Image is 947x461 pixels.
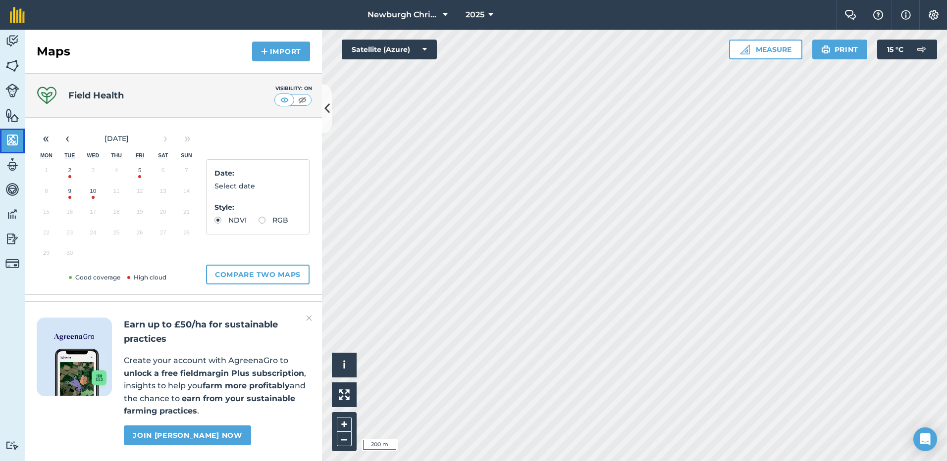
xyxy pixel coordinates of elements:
[5,133,19,147] img: svg+xml;base64,PHN2ZyB4bWxucz0iaHR0cDovL3d3dy53My5vcmcvMjAwMC9zdmciIHdpZHRoPSI1NiIgaGVpZ2h0PSI2MC...
[872,10,884,20] img: A question mark icon
[5,157,19,172] img: svg+xml;base64,PD94bWwgdmVyc2lvbj0iMS4wIiBlbmNvZGluZz0idXRmLTgiPz4KPCEtLSBHZW5lcmF0b3I6IEFkb2JlIE...
[175,162,198,183] button: 7 September 2025
[128,183,152,204] button: 12 September 2025
[105,204,128,225] button: 18 September 2025
[5,207,19,222] img: svg+xml;base64,PD94bWwgdmVyc2lvbj0iMS4wIiBlbmNvZGluZz0idXRmLTgiPz4KPCEtLSBHZW5lcmF0b3I6IEFkb2JlIE...
[35,204,58,225] button: 15 September 2025
[368,9,439,21] span: Newburgh Christmas Trees
[844,10,856,20] img: Two speech bubbles overlapping with the left bubble in the forefront
[68,89,124,102] h4: Field Health
[81,162,105,183] button: 3 September 2025
[81,183,105,204] button: 10 September 2025
[128,162,152,183] button: 5 September 2025
[78,128,155,149] button: [DATE]
[911,40,931,59] img: svg+xml;base64,PD94bWwgdmVyc2lvbj0iMS4wIiBlbmNvZGluZz0idXRmLTgiPz4KPCEtLSBHZW5lcmF0b3I6IEFkb2JlIE...
[128,204,152,225] button: 19 September 2025
[337,417,352,432] button: +
[124,394,295,416] strong: earn from your sustainable farming practices
[901,9,911,21] img: svg+xml;base64,PHN2ZyB4bWxucz0iaHR0cDovL3d3dy53My5vcmcvMjAwMC9zdmciIHdpZHRoPSIxNyIgaGVpZ2h0PSIxNy...
[105,162,128,183] button: 4 September 2025
[5,441,19,450] img: svg+xml;base64,PD94bWwgdmVyc2lvbj0iMS4wIiBlbmNvZGluZz0idXRmLTgiPz4KPCEtLSBHZW5lcmF0b3I6IEFkb2JlIE...
[58,162,81,183] button: 2 September 2025
[152,162,175,183] button: 6 September 2025
[105,225,128,245] button: 25 September 2025
[81,204,105,225] button: 17 September 2025
[35,162,58,183] button: 1 September 2025
[928,10,940,20] img: A cog icon
[877,40,937,59] button: 15 °C
[5,34,19,48] img: svg+xml;base64,PD94bWwgdmVyc2lvbj0iMS4wIiBlbmNvZGluZz0idXRmLTgiPz4KPCEtLSBHZW5lcmF0b3I6IEFkb2JlIE...
[58,183,81,204] button: 9 September 2025
[10,7,25,23] img: fieldmargin Logo
[812,40,868,59] button: Print
[214,217,247,224] label: NDVI
[158,152,168,158] abbr: Saturday
[124,369,304,378] strong: unlock a free fieldmargin Plus subscription
[175,225,198,245] button: 28 September 2025
[152,204,175,225] button: 20 September 2025
[35,245,58,266] button: 29 September 2025
[466,9,484,21] span: 2025
[55,349,106,396] img: Screenshot of the Gro app
[214,181,301,191] p: Select date
[58,245,81,266] button: 30 September 2025
[67,274,120,281] span: Good coverage
[35,225,58,245] button: 22 September 2025
[5,231,19,246] img: svg+xml;base64,PD94bWwgdmVyc2lvbj0iMS4wIiBlbmNvZGluZz0idXRmLTgiPz4KPCEtLSBHZW5lcmF0b3I6IEFkb2JlIE...
[339,389,350,400] img: Four arrows, one pointing top left, one top right, one bottom right and the last bottom left
[274,85,312,92] div: Visibility: On
[913,427,937,451] div: Open Intercom Messenger
[5,58,19,73] img: svg+xml;base64,PHN2ZyB4bWxucz0iaHR0cDovL3d3dy53My5vcmcvMjAwMC9zdmciIHdpZHRoPSI1NiIgaGVpZ2h0PSI2MC...
[128,225,152,245] button: 26 September 2025
[175,183,198,204] button: 14 September 2025
[214,169,234,178] strong: Date :
[37,44,70,59] h2: Maps
[306,312,312,324] img: svg+xml;base64,PHN2ZyB4bWxucz0iaHR0cDovL3d3dy53My5vcmcvMjAwMC9zdmciIHdpZHRoPSIyMiIgaGVpZ2h0PSIzMC...
[58,225,81,245] button: 23 September 2025
[81,225,105,245] button: 24 September 2025
[181,152,192,158] abbr: Sunday
[5,84,19,97] img: svg+xml;base64,PD94bWwgdmVyc2lvbj0iMS4wIiBlbmNvZGluZz0idXRmLTgiPz4KPCEtLSBHZW5lcmF0b3I6IEFkb2JlIE...
[111,152,122,158] abbr: Thursday
[206,265,310,284] button: Compare two maps
[40,152,53,158] abbr: Monday
[87,152,100,158] abbr: Wednesday
[35,128,56,149] button: «
[729,40,802,59] button: Measure
[296,95,309,105] img: svg+xml;base64,PHN2ZyB4bWxucz0iaHR0cDovL3d3dy53My5vcmcvMjAwMC9zdmciIHdpZHRoPSI1MCIgaGVpZ2h0PSI0MC...
[64,152,75,158] abbr: Tuesday
[252,42,310,61] button: Import
[136,152,144,158] abbr: Friday
[887,40,903,59] span: 15 ° C
[332,353,357,377] button: i
[203,381,290,390] strong: farm more profitably
[105,134,129,143] span: [DATE]
[105,183,128,204] button: 11 September 2025
[337,432,352,446] button: –
[56,128,78,149] button: ‹
[58,204,81,225] button: 16 September 2025
[261,46,268,57] img: svg+xml;base64,PHN2ZyB4bWxucz0iaHR0cDovL3d3dy53My5vcmcvMjAwMC9zdmciIHdpZHRoPSIxNCIgaGVpZ2h0PSIyNC...
[175,204,198,225] button: 21 September 2025
[740,45,750,54] img: Ruler icon
[124,425,251,445] a: Join [PERSON_NAME] now
[152,183,175,204] button: 13 September 2025
[214,203,234,212] strong: Style :
[342,40,437,59] button: Satellite (Azure)
[125,274,166,281] span: High cloud
[343,359,346,371] span: i
[5,257,19,271] img: svg+xml;base64,PD94bWwgdmVyc2lvbj0iMS4wIiBlbmNvZGluZz0idXRmLTgiPz4KPCEtLSBHZW5lcmF0b3I6IEFkb2JlIE...
[278,95,291,105] img: svg+xml;base64,PHN2ZyB4bWxucz0iaHR0cDovL3d3dy53My5vcmcvMjAwMC9zdmciIHdpZHRoPSI1MCIgaGVpZ2h0PSI0MC...
[124,318,310,346] h2: Earn up to £50/ha for sustainable practices
[5,182,19,197] img: svg+xml;base64,PD94bWwgdmVyc2lvbj0iMS4wIiBlbmNvZGluZz0idXRmLTgiPz4KPCEtLSBHZW5lcmF0b3I6IEFkb2JlIE...
[152,225,175,245] button: 27 September 2025
[5,108,19,123] img: svg+xml;base64,PHN2ZyB4bWxucz0iaHR0cDovL3d3dy53My5vcmcvMjAwMC9zdmciIHdpZHRoPSI1NiIgaGVpZ2h0PSI2MC...
[259,217,288,224] label: RGB
[35,183,58,204] button: 8 September 2025
[821,44,831,55] img: svg+xml;base64,PHN2ZyB4bWxucz0iaHR0cDovL3d3dy53My5vcmcvMjAwMC9zdmciIHdpZHRoPSIxOSIgaGVpZ2h0PSIyNC...
[176,128,198,149] button: »
[155,128,176,149] button: ›
[124,354,310,417] p: Create your account with AgreenaGro to , insights to help you and the chance to .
